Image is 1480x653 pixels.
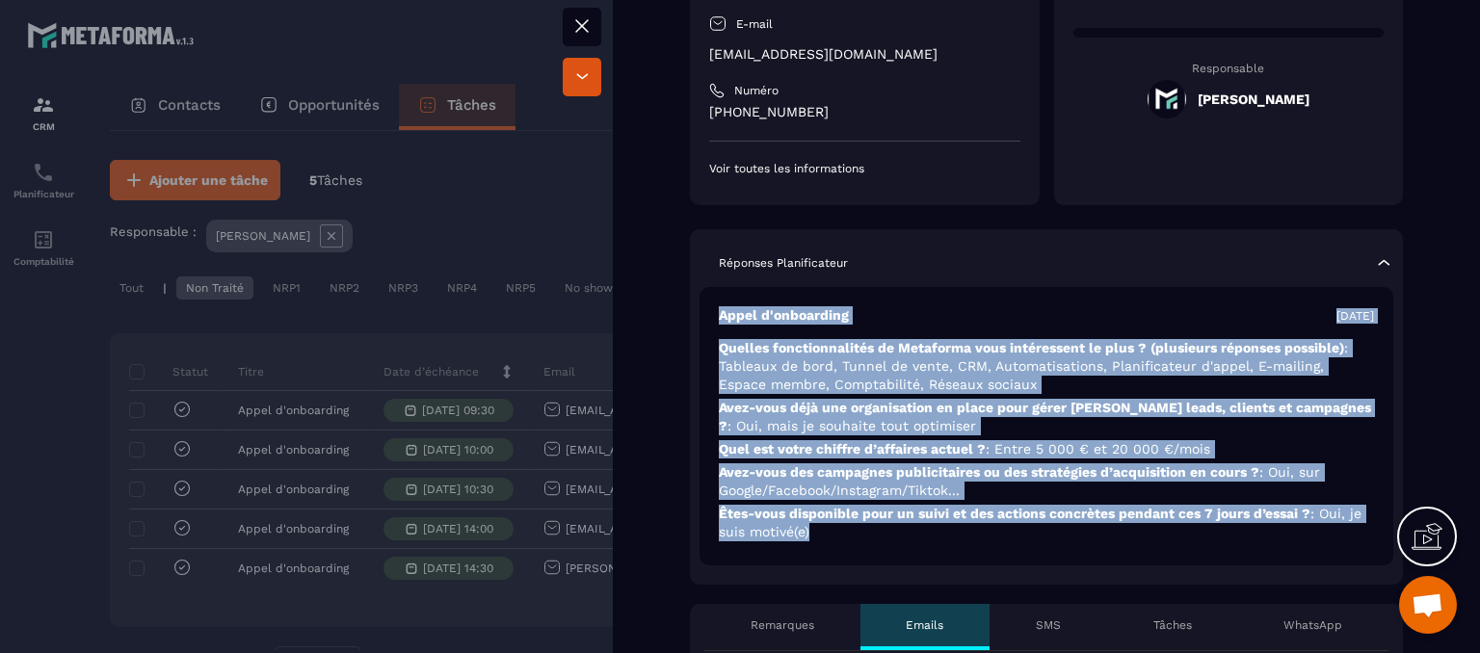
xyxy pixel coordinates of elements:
p: Quel est votre chiffre d’affaires actuel ? [719,440,1374,458]
p: Avez-vous des campagnes publicitaires ou des stratégies d’acquisition en cours ? [719,463,1374,500]
span: : Tableaux de bord, Tunnel de vente, CRM, Automatisations, Planificateur d'appel, E-mailing, Espa... [719,340,1348,392]
p: Quelles fonctionnalités de Metaforma vous intéressent le plus ? (plusieurs réponses possible) [719,339,1374,394]
p: [DATE] [1336,308,1374,324]
p: E-mail [736,16,773,32]
p: Avez-vous déjà une organisation en place pour gérer [PERSON_NAME] leads, clients et campagnes ? [719,399,1374,435]
p: [PHONE_NUMBER] [709,103,1020,121]
h5: [PERSON_NAME] [1198,91,1309,107]
p: Êtes-vous disponible pour un suivi et des actions concrètes pendant ces 7 jours d’essai ? [719,505,1374,541]
p: Appel d'onboarding [719,306,849,325]
p: Numéro [734,83,779,98]
span: : Entre 5 000 € et 20 000 €/mois [986,441,1210,457]
p: Remarques [751,617,814,633]
p: Réponses Planificateur [719,255,848,271]
div: Ouvrir le chat [1399,576,1457,634]
p: Responsable [1073,62,1385,75]
p: WhatsApp [1283,617,1342,633]
p: Tâches [1153,617,1192,633]
p: SMS [1036,617,1061,633]
span: : Oui, mais je souhaite tout optimiser [727,418,976,433]
p: Voir toutes les informations [709,161,1020,176]
p: [EMAIL_ADDRESS][DOMAIN_NAME] [709,45,1020,64]
p: Emails [906,617,943,633]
